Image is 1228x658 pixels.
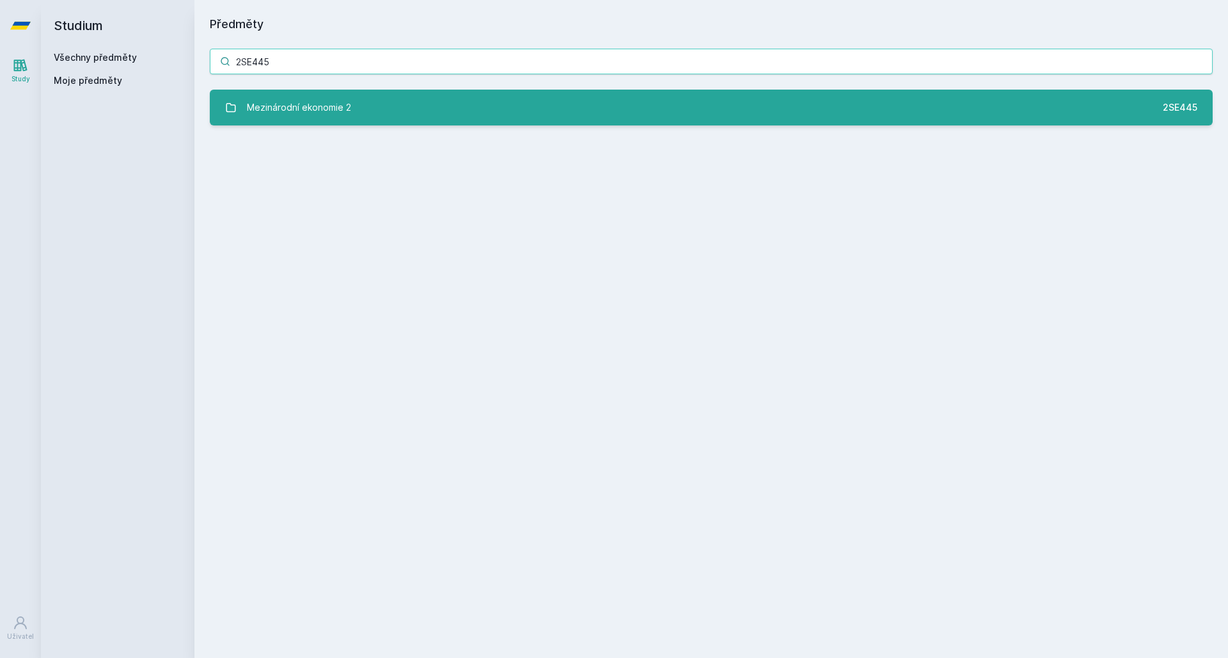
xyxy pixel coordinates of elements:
div: 2SE445 [1163,101,1197,114]
input: Název nebo ident předmětu… [210,49,1213,74]
div: Uživatel [7,632,34,641]
a: Všechny předměty [54,52,137,63]
h1: Předměty [210,15,1213,33]
div: Mezinárodní ekonomie 2 [247,95,351,120]
a: Study [3,51,38,90]
div: Study [12,74,30,84]
a: Uživatel [3,609,38,648]
a: Mezinárodní ekonomie 2 2SE445 [210,90,1213,125]
span: Moje předměty [54,74,122,87]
